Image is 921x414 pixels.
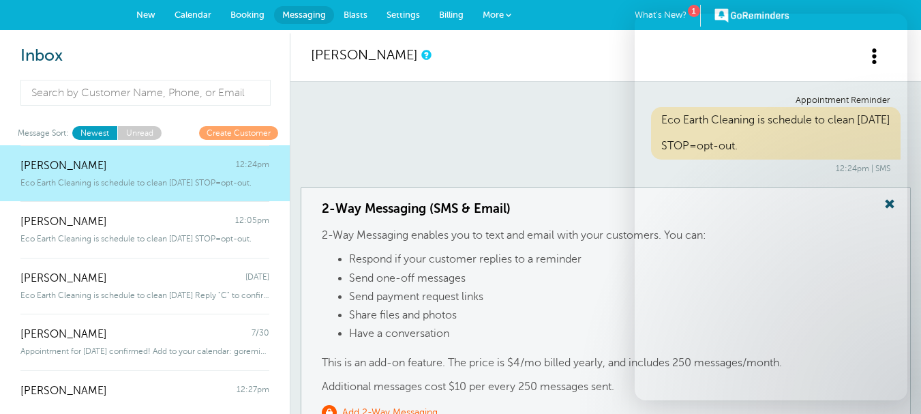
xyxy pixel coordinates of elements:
[387,10,420,20] span: Settings
[199,126,278,139] a: Create Customer
[322,357,890,370] p: This is an add-on feature. The price is $4/mo billed yearly, and includes 250 messages/month.
[20,46,269,66] h2: Inbox
[321,95,890,106] div: Appointment Reminder
[245,272,269,285] span: [DATE]
[349,327,890,346] li: Have a conversation
[322,229,890,242] p: 2-Way Messaging enables you to text and email with your customers. You can:
[322,201,890,216] h3: 2-Way Messaging (SMS & Email)
[18,126,69,139] span: Message Sort:
[321,164,890,173] div: 12:24pm | SMS
[20,178,252,188] span: Eco Earth Cleaning is schedule to clean [DATE] STOP=opt-out.
[117,126,162,139] a: Unread
[252,328,269,341] span: 7/30
[72,126,117,139] a: Newest
[20,216,107,228] span: [PERSON_NAME]
[421,50,429,59] a: This is a history of all communications between GoReminders and your customer.
[20,80,271,106] input: Search by Customer Name, Phone, or Email
[230,10,265,20] span: Booking
[20,291,269,300] span: Eco Earth Cleaning is schedule to clean [DATE] Reply "C" to confirm. ST
[282,10,326,20] span: Messaging
[349,272,890,291] li: Send one-off messages
[688,3,700,16] div: 1
[175,10,211,20] span: Calendar
[235,216,269,228] span: 12:05pm
[20,328,107,341] span: [PERSON_NAME]
[136,10,155,20] span: New
[20,234,252,243] span: Eco Earth Cleaning is schedule to clean [DATE] STOP=opt-out.
[20,160,107,173] span: [PERSON_NAME]
[349,309,890,327] li: Share files and photos
[274,6,334,24] a: Messaging
[237,385,269,398] span: 12:27pm
[483,10,504,20] span: More
[20,385,107,398] span: [PERSON_NAME]
[635,5,701,27] a: What's New?
[322,381,890,394] p: Additional messages cost $10 per every 250 messages sent.
[635,14,907,400] iframe: Intercom live chat
[344,10,367,20] span: Blasts
[349,291,890,309] li: Send payment request links
[311,47,418,63] a: [PERSON_NAME]
[349,253,890,271] li: Respond if your customer replies to a reminder
[439,10,464,20] span: Billing
[20,346,269,356] span: Appointment for [DATE] confirmed! Add to your calendar: goremind
[20,272,107,285] span: [PERSON_NAME]
[236,160,269,173] span: 12:24pm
